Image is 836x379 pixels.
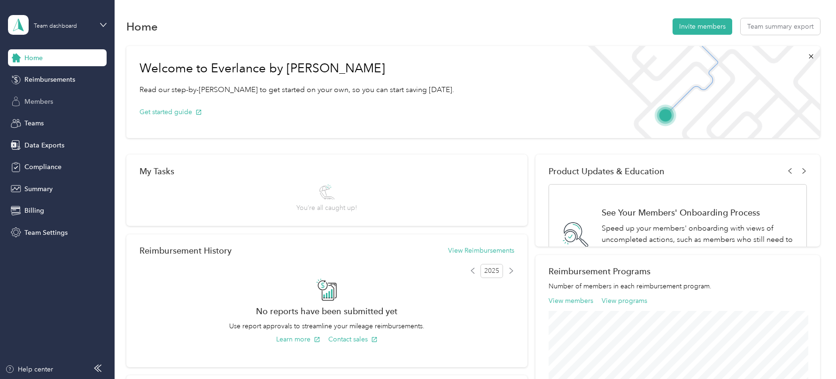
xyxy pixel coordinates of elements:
[24,53,43,63] span: Home
[741,18,820,35] button: Team summary export
[24,206,44,216] span: Billing
[276,334,320,344] button: Learn more
[579,46,820,138] img: Welcome to everlance
[24,75,75,85] span: Reimbursements
[24,184,53,194] span: Summary
[448,246,514,255] button: View Reimbursements
[480,264,503,278] span: 2025
[549,166,665,176] span: Product Updates & Education
[549,266,806,276] h2: Reimbursement Programs
[24,162,62,172] span: Compliance
[549,296,593,306] button: View members
[602,223,796,257] p: Speed up your members' onboarding with views of uncompleted actions, such as members who still ne...
[24,118,44,128] span: Teams
[673,18,732,35] button: Invite members
[139,246,232,255] h2: Reimbursement History
[549,281,806,291] p: Number of members in each reimbursement program.
[139,61,454,76] h1: Welcome to Everlance by [PERSON_NAME]
[126,22,158,31] h1: Home
[139,321,514,331] p: Use report approvals to streamline your mileage reimbursements.
[34,23,77,29] div: Team dashboard
[139,84,454,96] p: Read our step-by-[PERSON_NAME] to get started on your own, so you can start saving [DATE].
[602,208,796,217] h1: See Your Members' Onboarding Process
[783,326,836,379] iframe: Everlance-gr Chat Button Frame
[296,203,357,213] span: You’re all caught up!
[5,364,53,374] button: Help center
[24,97,53,107] span: Members
[139,107,202,117] button: Get started guide
[139,306,514,316] h2: No reports have been submitted yet
[328,334,378,344] button: Contact sales
[602,296,647,306] button: View programs
[24,228,68,238] span: Team Settings
[24,140,64,150] span: Data Exports
[139,166,514,176] div: My Tasks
